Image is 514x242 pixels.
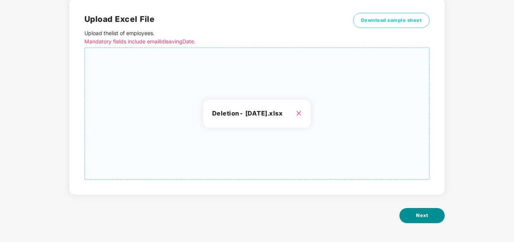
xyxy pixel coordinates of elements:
span: Next [416,212,428,219]
span: close [296,110,302,116]
span: Download sample sheet [361,17,422,24]
p: Upload the list of employees . [84,29,343,46]
button: Next [399,208,445,223]
p: Mandatory fields include emailId leavingDate. [84,37,343,46]
h2: Upload Excel File [84,13,343,25]
span: Deletion- [DATE].xlsx close [85,48,429,179]
h3: Deletion- [DATE].xlsx [212,109,302,119]
button: Download sample sheet [353,13,430,28]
